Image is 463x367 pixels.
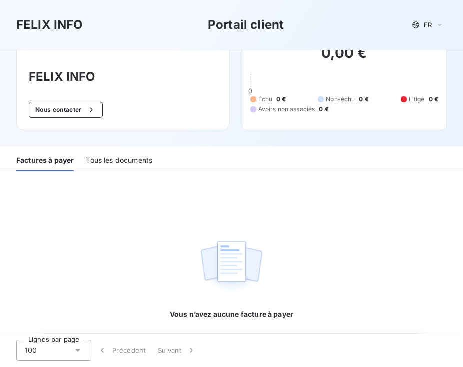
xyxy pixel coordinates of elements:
[16,150,74,171] div: Factures à payer
[29,68,217,86] h3: FELIX INFO
[429,95,438,104] span: 0 €
[86,150,152,171] div: Tous les documents
[29,102,103,118] button: Nous contacter
[16,16,83,34] h3: FELIX INFO
[359,95,368,104] span: 0 €
[424,21,432,29] span: FR
[258,105,315,114] span: Avoirs non associés
[91,340,152,361] button: Précédent
[152,340,202,361] button: Suivant
[25,345,37,355] span: 100
[258,95,273,104] span: Échu
[250,44,439,72] h2: 0,00 €
[248,87,252,95] span: 0
[409,95,425,104] span: Litige
[319,105,328,114] span: 0 €
[199,235,263,297] img: empty state
[208,16,284,34] h3: Portail client
[170,309,293,319] span: Vous n’avez aucune facture à payer
[276,95,286,104] span: 0 €
[326,95,355,104] span: Non-échu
